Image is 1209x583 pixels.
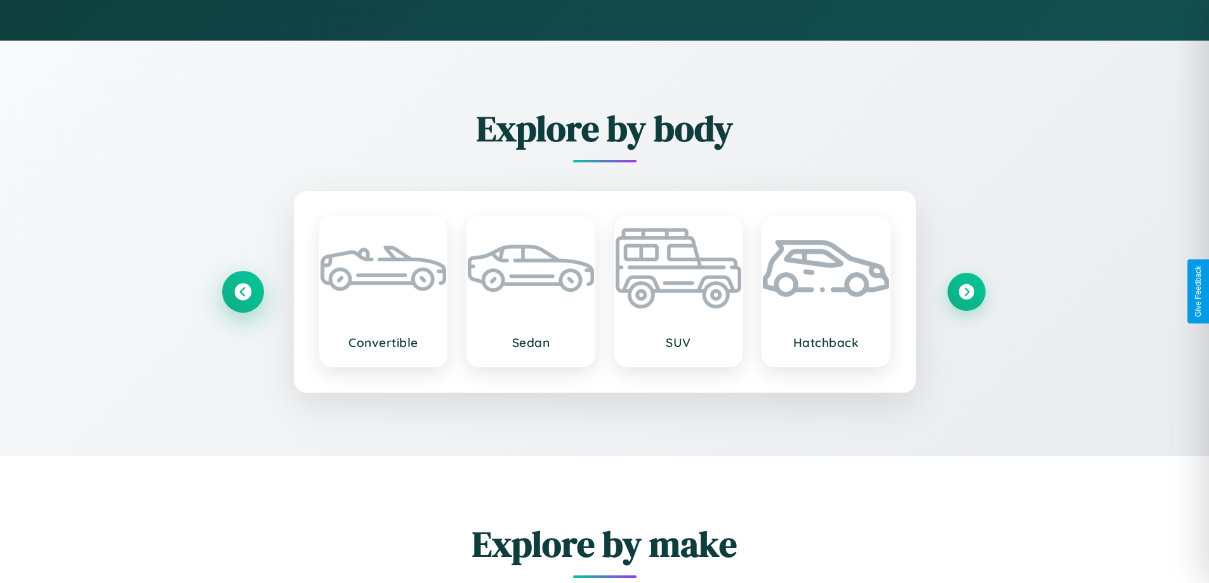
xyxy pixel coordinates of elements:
[1194,266,1203,317] div: Give Feedback
[224,104,986,153] h2: Explore by body
[776,335,876,350] h3: Hatchback
[480,335,581,350] h3: Sedan
[224,520,986,568] h2: Explore by make
[333,335,434,350] h3: Convertible
[628,335,729,350] h3: SUV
